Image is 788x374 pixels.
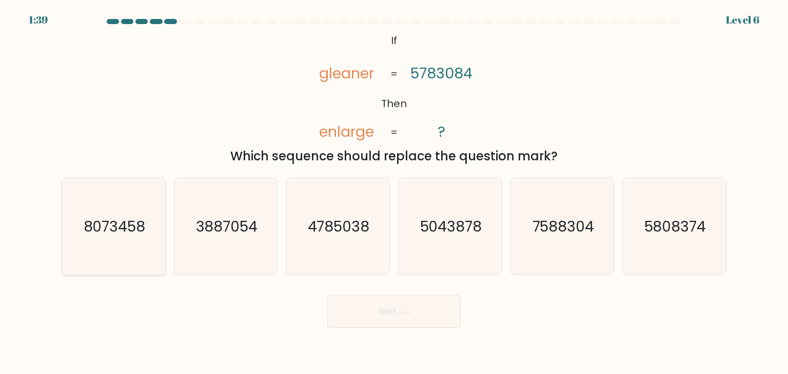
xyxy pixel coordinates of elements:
div: Which sequence should replace the question mark? [68,147,720,165]
tspan: ? [438,121,445,142]
tspan: If [391,33,397,48]
tspan: Then [381,96,407,111]
div: 1:39 [29,12,48,28]
text: 8073458 [84,216,146,237]
tspan: gleaner [319,63,374,84]
text: 7588304 [532,216,594,237]
tspan: = [390,67,398,81]
text: 3887054 [195,216,258,237]
tspan: enlarge [319,121,374,142]
div: Level 6 [726,12,759,28]
tspan: 5783084 [410,63,472,84]
text: 4785038 [308,216,370,237]
tspan: = [390,125,398,139]
text: 5808374 [644,216,706,237]
svg: @import url('[URL][DOMAIN_NAME]); [303,31,485,143]
text: 5043878 [420,216,482,237]
button: Next [327,295,461,328]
